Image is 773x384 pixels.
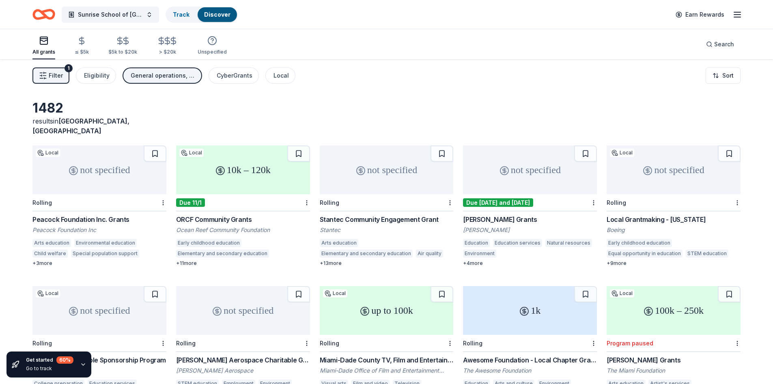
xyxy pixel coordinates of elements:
div: not specified [607,145,741,194]
div: 60 % [56,356,73,364]
div: General operations, Capital, Education, Projects & programming [131,71,196,80]
span: Search [714,39,734,49]
span: [GEOGRAPHIC_DATA], [GEOGRAPHIC_DATA] [32,117,129,135]
div: 1 [65,64,73,72]
div: + 4 more [463,260,597,267]
div: [PERSON_NAME] Aerospace [176,367,310,375]
div: Rolling [32,340,52,347]
a: not specifiedDue [DATE] and [DATE][PERSON_NAME] Grants[PERSON_NAME]EducationEducation servicesNat... [463,145,597,267]
div: Rolling [320,340,339,347]
div: Unspecified [198,49,227,55]
div: Stantec Community Engagement Grant [320,215,454,224]
div: Eligibility [84,71,110,80]
div: not specified [463,145,597,194]
button: Search [700,36,741,52]
div: Awesome Foundation - Local Chapter Grants [463,355,597,365]
a: Discover [204,11,230,18]
div: Education [463,239,490,247]
div: Local [610,289,634,297]
div: Local [273,71,289,80]
div: Ocean Reef Community Foundation [176,226,310,234]
div: Local [610,149,634,157]
button: Local [265,67,295,84]
button: Sort [706,67,741,84]
div: results [32,116,166,136]
div: up to 100k [320,286,454,335]
div: Environmental education [74,239,137,247]
div: Early childhood education [176,239,241,247]
div: Rolling [32,199,52,206]
div: Local Grantmaking - [US_STATE] [607,215,741,224]
div: Miami-Dade Office of Film and Entertainment (FilMiami) [320,367,454,375]
div: Peacock Foundation Inc. Grants [32,215,166,224]
div: + 3 more [32,260,166,267]
div: CyberGrants [217,71,252,80]
div: Elementary and secondary education [176,249,269,258]
a: not specifiedLocalRollingLocal Grantmaking - [US_STATE]BoeingEarly childhood educationEqual oppor... [607,145,741,267]
div: not specified [32,145,166,194]
button: Eligibility [76,67,116,84]
div: Due 11/1 [176,198,205,207]
div: Stantec [320,226,454,234]
div: Go to track [26,365,73,372]
button: Unspecified [198,33,227,59]
div: Early childhood education [607,239,672,247]
div: Rolling [176,340,196,347]
div: 100k – 250k [607,286,741,335]
div: Rolling [463,340,482,347]
div: 10k – 120k [176,145,310,194]
a: 10k – 120kLocalDue 11/1ORCF Community GrantsOcean Reef Community FoundationEarly childhood educat... [176,145,310,267]
div: Local [323,289,347,297]
div: Boeing [607,226,741,234]
div: [PERSON_NAME] Grants [607,355,741,365]
span: Filter [49,71,63,80]
button: Sunrise School of [GEOGRAPHIC_DATA] [62,7,159,23]
button: Filter1 [32,67,69,84]
div: Get started [26,356,73,364]
div: not specified [32,286,166,335]
a: not specifiedLocalRollingPeacock Foundation Inc. GrantsPeacock Foundation IncArts educationEnviro... [32,145,166,267]
a: not specifiedRollingStantec Community Engagement GrantStantecArts educationElementary and seconda... [320,145,454,267]
button: ≤ $5k [75,33,89,59]
button: $5k to $20k [108,33,137,59]
div: Peacock Foundation Inc [32,226,166,234]
a: Earn Rewards [671,7,729,22]
div: $5k to $20k [108,49,137,55]
div: Equal opportunity in education [607,249,683,258]
a: Track [173,11,189,18]
div: 1482 [32,100,166,116]
div: Education services [493,239,542,247]
div: Due [DATE] and [DATE] [463,198,533,207]
button: > $20k [157,33,178,59]
span: Sunrise School of [GEOGRAPHIC_DATA] [78,10,143,20]
div: Elementary and secondary education [320,249,413,258]
div: not specified [320,145,454,194]
div: > $20k [157,49,178,55]
div: Air quality [416,249,443,258]
div: Local [36,149,60,157]
div: STEM education [686,249,728,258]
div: Local [179,149,204,157]
div: ≤ $5k [75,49,89,55]
div: + 9 more [607,260,741,267]
div: [PERSON_NAME] Grants [463,215,597,224]
div: Special population support [71,249,139,258]
div: Miami-Dade County TV, Film and Entertainment Production Incentive Program [320,355,454,365]
div: Child welfare [32,249,68,258]
div: The Awesome Foundation [463,367,597,375]
button: CyberGrants [209,67,259,84]
div: The Miami Foundation [607,367,741,375]
div: not specified [176,286,310,335]
div: ORCF Community Grants [176,215,310,224]
div: [PERSON_NAME] [463,226,597,234]
div: + 13 more [320,260,454,267]
div: Local [36,289,60,297]
div: + 11 more [176,260,310,267]
span: in [32,117,129,135]
a: Home [32,5,55,24]
div: Rolling [320,199,339,206]
div: [PERSON_NAME] Aerospace Charitable Giving [176,355,310,365]
div: All grants [32,49,55,55]
button: All grants [32,33,55,59]
span: Sort [722,71,734,80]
